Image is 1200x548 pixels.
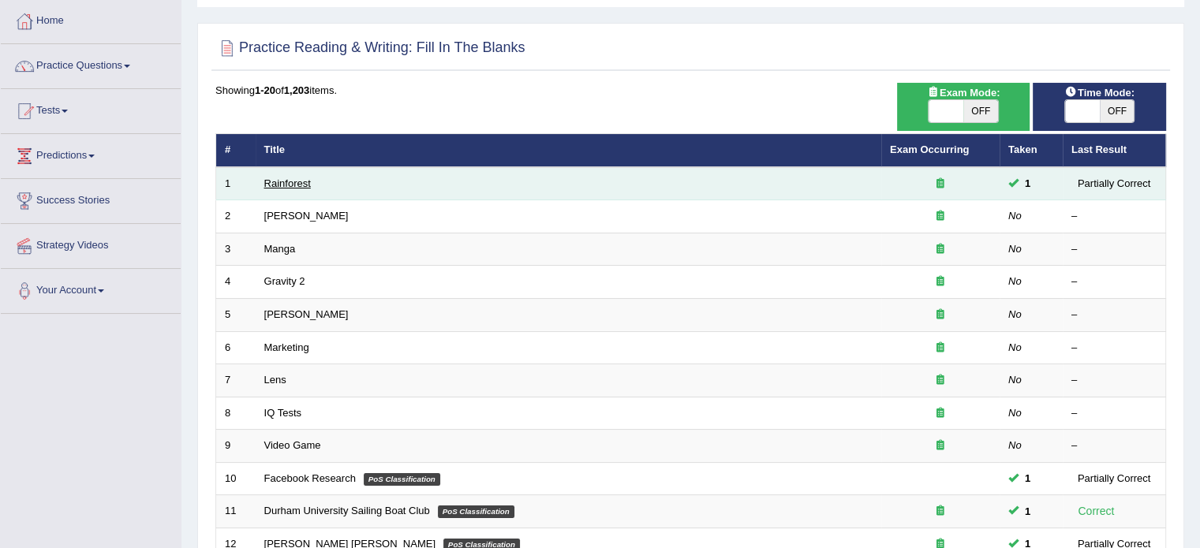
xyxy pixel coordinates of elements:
em: No [1008,275,1022,287]
em: No [1008,407,1022,419]
a: Lens [264,374,286,386]
span: Exam Mode: [921,84,1006,101]
a: Practice Questions [1,44,181,84]
a: Your Account [1,269,181,308]
em: No [1008,243,1022,255]
div: Exam occurring question [890,438,991,453]
td: 6 [216,331,256,364]
div: Exam occurring question [890,373,991,388]
span: You can still take this question [1019,175,1037,192]
b: 1-20 [255,84,275,96]
div: Exam occurring question [890,308,991,322]
div: – [1071,341,1157,356]
a: IQ Tests [264,407,301,419]
div: – [1071,406,1157,421]
a: Facebook Research [264,472,356,484]
div: – [1071,209,1157,224]
em: No [1008,341,1022,353]
a: Gravity 2 [264,275,305,287]
th: Last Result [1063,134,1166,167]
div: – [1071,373,1157,388]
div: – [1071,274,1157,289]
div: Exam occurring question [890,341,991,356]
td: 2 [216,200,256,233]
span: OFF [963,100,998,122]
a: Video Game [264,439,321,451]
a: [PERSON_NAME] [264,210,349,222]
div: Exam occurring question [890,242,991,257]
em: PoS Classification [438,505,514,518]
a: Exam Occurring [890,144,969,155]
em: No [1008,308,1022,320]
h2: Practice Reading & Writing: Fill In The Blanks [215,36,525,60]
a: Predictions [1,134,181,173]
div: Showing of items. [215,83,1166,98]
a: Marketing [264,341,309,353]
em: No [1008,439,1022,451]
span: OFF [1100,100,1135,122]
div: Show exams occurring in exams [897,83,1030,131]
a: Durham University Sailing Boat Club [264,505,430,516]
td: 7 [216,364,256,397]
div: Correct [1071,502,1121,520]
td: 8 [216,397,256,430]
td: 9 [216,430,256,463]
a: Rainforest [264,177,311,189]
div: Partially Correct [1071,470,1157,486]
td: 10 [216,462,256,495]
div: Exam occurring question [890,177,991,192]
td: 11 [216,495,256,528]
a: Strategy Videos [1,224,181,263]
th: Title [256,134,881,167]
div: – [1071,438,1157,453]
td: 5 [216,299,256,332]
a: Success Stories [1,179,181,218]
th: Taken [1000,134,1063,167]
div: Exam occurring question [890,406,991,421]
em: No [1008,374,1022,386]
span: You can still take this question [1019,503,1037,520]
div: – [1071,308,1157,322]
a: Tests [1,89,181,129]
td: 1 [216,167,256,200]
a: Manga [264,243,296,255]
div: – [1071,242,1157,257]
em: PoS Classification [364,473,440,486]
td: 3 [216,233,256,266]
span: Time Mode: [1059,84,1141,101]
em: No [1008,210,1022,222]
span: You can still take this question [1019,470,1037,486]
div: Exam occurring question [890,274,991,289]
th: # [216,134,256,167]
a: [PERSON_NAME] [264,308,349,320]
div: Partially Correct [1071,175,1157,192]
b: 1,203 [284,84,310,96]
div: Exam occurring question [890,209,991,224]
div: Exam occurring question [890,504,991,519]
td: 4 [216,266,256,299]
